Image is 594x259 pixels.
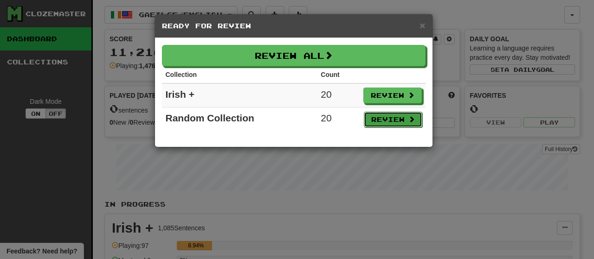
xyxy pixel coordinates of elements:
[162,83,317,107] td: Irish +
[420,20,425,31] span: ×
[162,107,317,131] td: Random Collection
[162,66,317,83] th: Collection
[420,20,425,30] button: Close
[162,21,426,31] h5: Ready for Review
[317,83,359,107] td: 20
[317,107,359,131] td: 20
[317,66,359,83] th: Count
[162,45,426,66] button: Review All
[363,88,422,103] button: Review
[364,112,422,127] button: Review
